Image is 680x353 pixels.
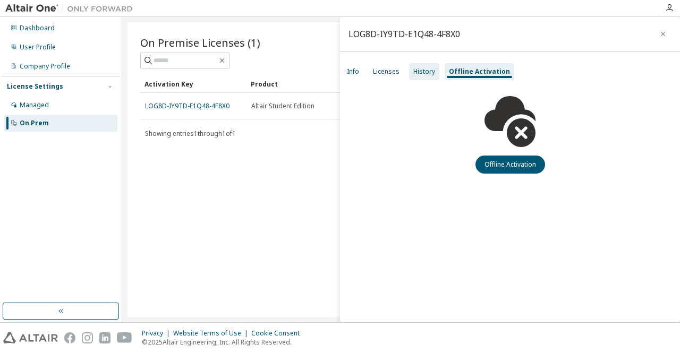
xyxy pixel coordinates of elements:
img: Altair One [5,3,138,14]
span: Showing entries 1 through 1 of 1 [145,129,236,138]
a: LOG8D-IY9TD-E1Q48-4F8X0 [145,101,229,110]
div: Offline Activation [449,67,510,76]
div: Website Terms of Use [173,329,251,338]
div: User Profile [20,43,56,51]
div: Company Profile [20,62,70,71]
div: Info [347,67,359,76]
div: Dashboard [20,24,55,32]
div: Activation Key [144,75,242,92]
div: History [413,67,435,76]
div: On Prem [20,119,49,127]
div: Managed [20,101,49,109]
button: Offline Activation [475,156,545,174]
div: LOG8D-IY9TD-E1Q48-4F8X0 [348,30,460,38]
div: Licenses [373,67,399,76]
span: Altair Student Edition [251,102,314,110]
div: Cookie Consent [251,329,306,338]
div: Privacy [142,329,173,338]
span: On Premise Licenses (1) [140,35,260,50]
div: Product [251,75,348,92]
div: License Settings [7,82,63,91]
img: linkedin.svg [99,332,110,343]
img: instagram.svg [82,332,93,343]
p: © 2025 Altair Engineering, Inc. All Rights Reserved. [142,338,306,347]
img: altair_logo.svg [3,332,58,343]
img: facebook.svg [64,332,75,343]
img: youtube.svg [117,332,132,343]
